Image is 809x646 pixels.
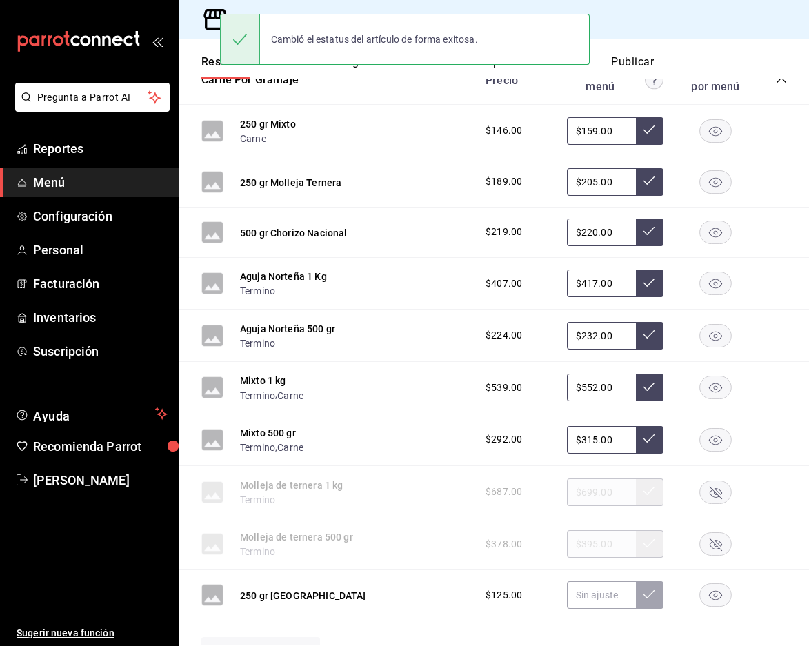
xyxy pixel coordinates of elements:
button: 500 gr Chorizo Nacional [240,226,347,240]
input: Sin ajuste [567,117,636,145]
button: 250 gr Molleja Ternera [240,176,341,190]
span: Reportes [33,139,168,158]
div: Precio por menú [567,67,663,93]
button: Termino [240,389,275,403]
span: Recomienda Parrot [33,437,168,456]
input: Sin ajuste [567,270,636,297]
span: Menú [33,173,168,192]
span: $292.00 [486,432,522,447]
button: Carne [277,389,303,403]
span: $219.00 [486,225,522,239]
a: Pregunta a Parrot AI [10,100,170,114]
input: Sin ajuste [567,219,636,246]
button: open_drawer_menu [152,36,163,47]
div: , [240,387,303,402]
span: Sugerir nueva función [17,626,168,640]
div: Disponibilidad por menú [681,67,750,93]
button: Carne Por Gramaje [201,72,299,88]
span: Configuración [33,207,168,225]
span: Ayuda [33,405,150,422]
input: Sin ajuste [567,374,636,401]
button: collapse-category-row [776,74,787,85]
button: Mixto 1 kg [240,374,286,387]
button: Carne [240,132,266,145]
button: Aguja Norteña 500 gr [240,322,335,336]
span: $224.00 [486,328,522,343]
input: Sin ajuste [567,322,636,350]
input: Sin ajuste [567,581,636,609]
div: Precio [472,74,560,87]
span: $189.00 [486,174,522,189]
button: Termino [240,441,275,454]
button: 250 gr Mixto [240,117,296,131]
span: [PERSON_NAME] [33,471,168,489]
input: Sin ajuste [567,426,636,454]
button: Mixto 500 gr [240,426,296,440]
span: $407.00 [486,276,522,291]
button: Resumen [201,55,250,79]
div: , [240,440,303,454]
input: Sin ajuste [567,168,636,196]
div: navigation tabs [201,55,809,79]
span: $125.00 [486,588,522,603]
button: Pregunta a Parrot AI [15,83,170,112]
span: $539.00 [486,381,522,395]
span: Inventarios [33,308,168,327]
div: Cambió el estatus del artículo de forma exitosa. [260,24,489,54]
span: Pregunta a Parrot AI [37,90,148,105]
span: Suscripción [33,342,168,361]
button: Carne [277,441,303,454]
span: Facturación [33,274,168,293]
button: Termino [240,336,275,350]
button: Termino [240,284,275,298]
button: Publicar [611,55,654,79]
span: $146.00 [486,123,522,138]
button: Aguja Norteña 1 Kg [240,270,327,283]
span: Personal [33,241,168,259]
button: 250 gr [GEOGRAPHIC_DATA] [240,589,366,603]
